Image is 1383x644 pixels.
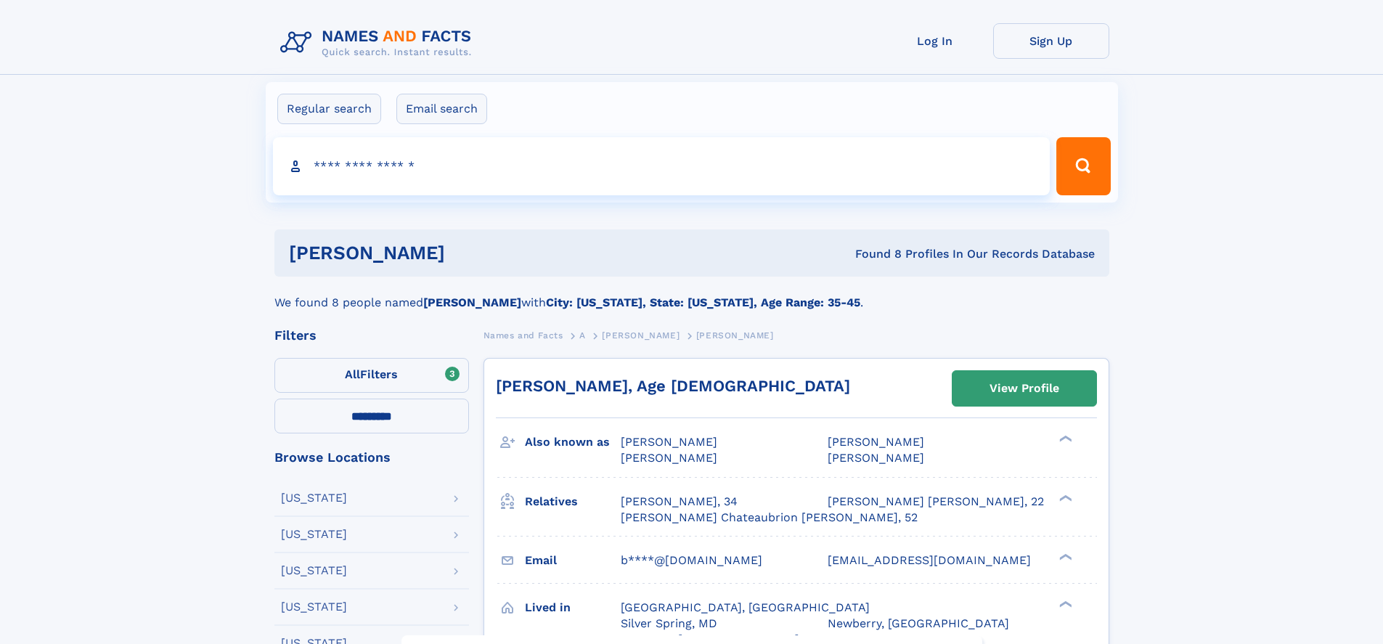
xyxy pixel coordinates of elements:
[525,595,621,620] h3: Lived in
[579,330,586,341] span: A
[828,435,924,449] span: [PERSON_NAME]
[525,489,621,514] h3: Relatives
[274,277,1109,311] div: We found 8 people named with .
[1056,552,1073,561] div: ❯
[1056,599,1073,608] div: ❯
[484,326,563,344] a: Names and Facts
[828,553,1031,567] span: [EMAIL_ADDRESS][DOMAIN_NAME]
[1056,434,1073,444] div: ❯
[281,529,347,540] div: [US_STATE]
[696,330,774,341] span: [PERSON_NAME]
[579,326,586,344] a: A
[274,23,484,62] img: Logo Names and Facts
[525,548,621,573] h3: Email
[602,326,680,344] a: [PERSON_NAME]
[525,430,621,455] h3: Also known as
[621,616,717,630] span: Silver Spring, MD
[621,435,717,449] span: [PERSON_NAME]
[993,23,1109,59] a: Sign Up
[990,372,1059,405] div: View Profile
[621,510,918,526] a: [PERSON_NAME] Chateaubrion [PERSON_NAME], 52
[496,377,850,395] a: [PERSON_NAME], Age [DEMOGRAPHIC_DATA]
[274,358,469,393] label: Filters
[1056,137,1110,195] button: Search Button
[396,94,487,124] label: Email search
[602,330,680,341] span: [PERSON_NAME]
[345,367,360,381] span: All
[877,23,993,59] a: Log In
[621,494,738,510] a: [PERSON_NAME], 34
[273,137,1050,195] input: search input
[828,616,1009,630] span: Newberry, [GEOGRAPHIC_DATA]
[952,371,1096,406] a: View Profile
[423,295,521,309] b: [PERSON_NAME]
[281,492,347,504] div: [US_STATE]
[650,246,1095,262] div: Found 8 Profiles In Our Records Database
[546,295,860,309] b: City: [US_STATE], State: [US_STATE], Age Range: 35-45
[274,329,469,342] div: Filters
[621,600,870,614] span: [GEOGRAPHIC_DATA], [GEOGRAPHIC_DATA]
[277,94,381,124] label: Regular search
[274,451,469,464] div: Browse Locations
[281,565,347,576] div: [US_STATE]
[1056,493,1073,502] div: ❯
[289,244,650,262] h1: [PERSON_NAME]
[828,494,1044,510] a: [PERSON_NAME] [PERSON_NAME], 22
[621,451,717,465] span: [PERSON_NAME]
[828,451,924,465] span: [PERSON_NAME]
[281,601,347,613] div: [US_STATE]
